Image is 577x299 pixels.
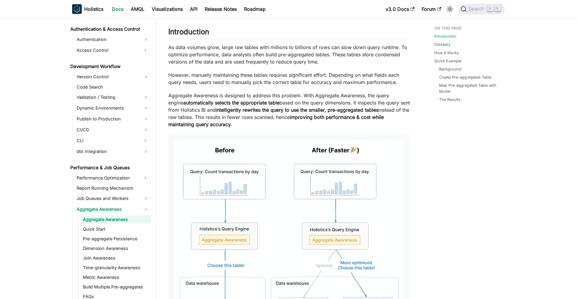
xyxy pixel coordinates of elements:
[148,4,186,14] a: Visualizations
[69,25,151,33] a: Authentication & Access Control
[75,147,140,156] a: dbt Integration
[72,4,82,14] img: Holistics
[75,35,151,44] a: Authentication
[382,4,418,14] a: v3.0 Docs
[186,4,201,14] a: API
[467,6,487,12] span: Search
[75,204,151,214] a: Aggregate Awareness
[127,4,148,14] a: AMQL
[75,136,140,145] a: CLI
[75,45,140,55] a: Access Control
[75,103,151,113] a: Dynamic Environments
[168,27,410,39] h2: Introduction
[72,4,103,14] a: HolisticsHolistics
[81,254,151,262] a: Join Awareness
[418,4,445,14] a: Forum
[168,44,410,65] p: As data volumes grow, large raw tables with millions to billions of rows can slow down query runt...
[168,92,410,128] p: Aggregate Awareness is designed to address this problem. With Aggregate Awareness, the query engi...
[434,33,456,39] a: Introduction
[487,6,493,11] kbd: ⌘
[458,4,505,14] button: Search (Command+K)
[140,147,151,156] button: Expand sidebar category 'dbt Integration'
[439,66,461,72] a: Background
[75,184,151,192] a: Report Running Mechanism
[439,74,491,80] a: Create Pre-aggregated Table
[183,100,279,106] strong: automatically selects the appropriate table
[434,58,461,64] a: Quick Example
[81,235,151,243] a: Pre-aggregate Persistence
[81,244,151,253] a: Dimension Awareness
[140,173,151,183] button: Expand sidebar category 'Performance Optimization'
[201,4,240,14] a: Release Notes
[75,92,151,102] a: Validation / Testing
[69,62,151,71] a: Development Workflow
[140,45,151,55] button: Expand sidebar category 'Access Control'
[75,194,151,203] a: Job Queues and Workers
[75,72,151,82] a: Version Control
[81,215,151,224] a: Aggregate Awareness
[81,263,151,272] a: Time-granularity Awareness
[439,97,460,102] a: The Results
[495,6,501,11] kbd: K
[140,136,151,145] button: Expand sidebar category 'CLI'
[168,71,410,86] p: However, manually maintaining these tables requires significant effort. Depending on what fields ...
[81,225,151,233] a: Quick Start
[75,173,140,183] a: Performance Optimization
[108,4,127,14] a: Docs
[445,4,455,14] button: Switch between dark and light mode (currently light mode)
[81,273,151,282] a: Metric Awareness
[75,83,151,91] a: Code Search
[215,107,378,113] strong: intelligently rewrites the query to use the smaller, pre-aggregated tables
[66,18,156,299] nav: Docs sidebar
[75,114,151,124] a: Publish to Production
[240,4,269,14] a: Roadmap
[434,42,450,47] a: Glossary
[69,164,151,172] a: Performance & Job Queues
[439,83,499,94] a: Map Pre-aggregated Table with Model
[75,125,151,135] a: CI/CD
[81,283,151,291] a: Build Multiple Pre-aggregates
[84,5,103,13] b: Holistics
[434,50,459,56] a: How It Works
